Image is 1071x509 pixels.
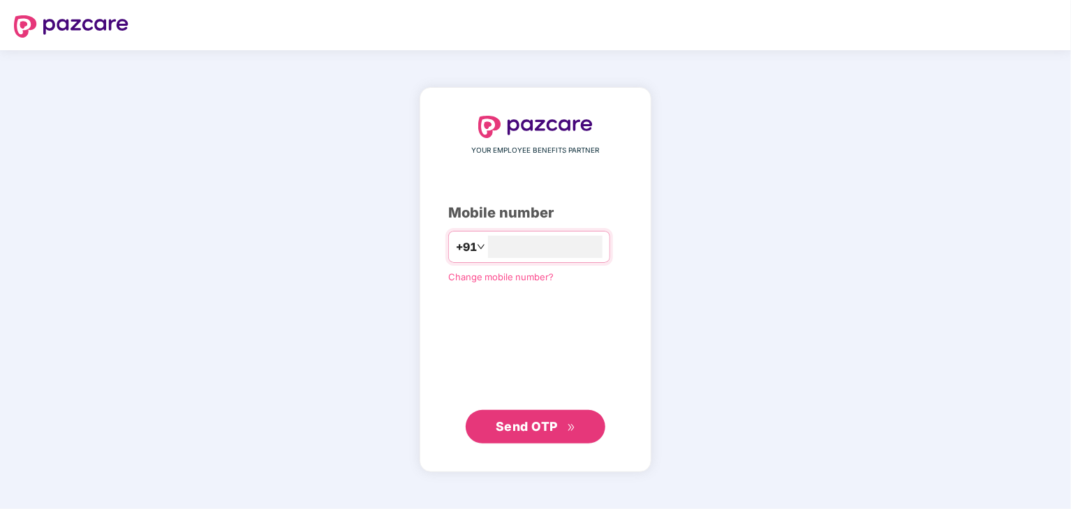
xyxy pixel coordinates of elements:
[496,419,558,434] span: Send OTP
[477,243,485,251] span: down
[448,202,623,224] div: Mobile number
[456,238,477,256] span: +91
[472,145,600,156] span: YOUR EMPLOYEE BENEFITS PARTNER
[466,410,605,443] button: Send OTPdouble-right
[478,116,593,138] img: logo
[567,423,576,432] span: double-right
[448,271,554,282] a: Change mobile number?
[14,15,128,38] img: logo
